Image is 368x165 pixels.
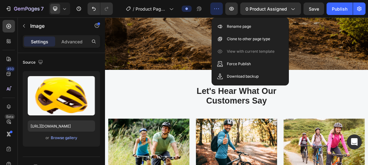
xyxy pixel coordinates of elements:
[227,61,251,67] p: Force Publish
[309,6,319,12] span: Save
[50,135,78,141] button: Browse gallery
[31,38,48,45] p: Settings
[6,66,15,71] div: 450
[240,2,301,15] button: 0 product assigned
[51,135,77,141] div: Browse gallery
[2,2,46,15] button: 7
[28,120,95,132] input: https://example.com/image.jpg
[30,22,83,30] p: Image
[41,5,44,12] p: 7
[332,6,347,12] div: Publish
[45,134,49,142] span: or
[28,76,95,115] img: preview-image
[227,48,275,55] p: View with current template
[227,73,259,80] p: Download backup
[136,6,167,12] span: Product Page - [DATE] 23:23:18
[227,23,251,30] p: Rename page
[347,134,362,149] div: Open Intercom Messenger
[5,114,15,119] div: Beta
[246,6,287,12] span: 0 product assigned
[23,58,44,67] div: Source
[227,36,270,42] p: Clone to other page type
[303,2,324,15] button: Save
[88,2,113,15] div: Undo/Redo
[133,6,134,12] span: /
[327,2,353,15] button: Publish
[61,38,83,45] p: Advanced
